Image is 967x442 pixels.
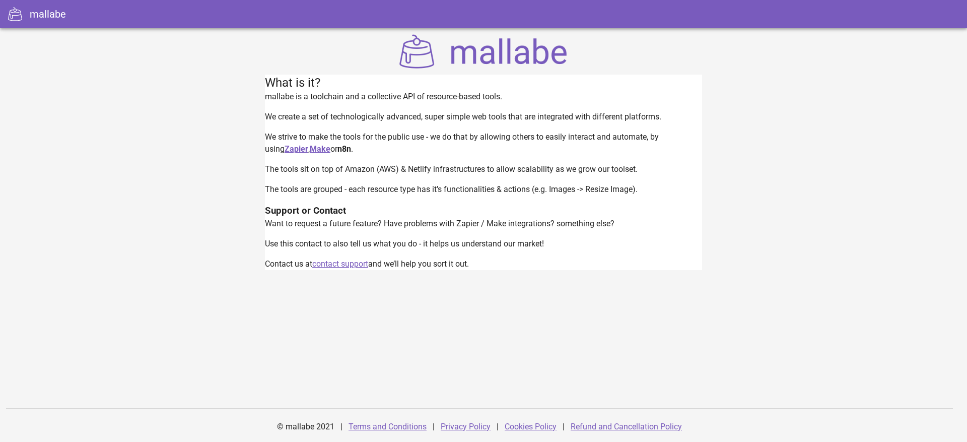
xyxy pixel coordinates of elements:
p: Want to request a future feature? Have problems with Zapier / Make integrations? something else? [265,218,703,230]
a: Terms and Conditions [349,422,427,431]
p: We create a set of technologically advanced, super simple web tools that are integrated with diff... [265,111,703,123]
a: Cookies Policy [505,422,557,431]
div: What is it? [265,75,703,91]
div: | [563,415,565,439]
p: Use this contact to also tell us what you do - it helps us understand our market! [265,238,703,250]
div: mallabe [30,7,66,22]
div: © mallabe 2021 [271,415,340,439]
a: Privacy Policy [441,422,491,431]
p: We strive to make the tools for the public use - we do that by allowing others to easily interact... [265,131,703,155]
p: The tools sit on top of Amazon (AWS) & Netlify infrastructures to allow scalability as we grow ou... [265,163,703,175]
p: Contact us at and we’ll help you sort it out. [265,258,703,270]
a: contact support [312,259,368,269]
strong: n8n [337,144,351,154]
div: | [433,415,435,439]
a: Zapier [285,144,308,154]
a: Refund and Cancellation Policy [571,422,682,431]
div: | [340,415,342,439]
img: mallabe Logo [397,34,570,69]
p: mallabe is a toolchain and a collective API of resource-based tools. [265,91,703,103]
a: Make [310,144,330,154]
p: The tools are grouped - each resource type has it’s functionalities & actions (e.g. Images -> Res... [265,183,703,196]
div: | [497,415,499,439]
h3: Support or Contact [265,204,703,218]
